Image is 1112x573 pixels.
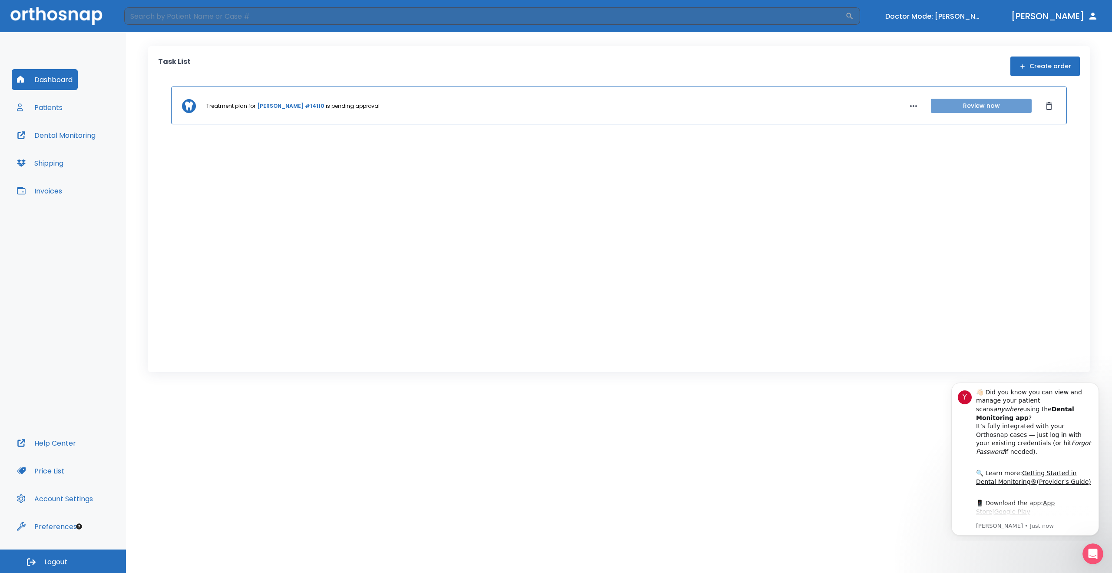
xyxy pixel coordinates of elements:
[44,557,67,567] span: Logout
[931,99,1032,113] button: Review now
[12,433,81,453] button: Help Center
[56,133,92,140] a: Google Play
[38,147,154,155] p: Message from Yan, sent Just now
[206,102,255,110] p: Treatment plan for
[1008,8,1102,24] button: [PERSON_NAME]
[1042,99,1056,113] button: Dismiss
[12,153,69,173] button: Shipping
[1082,543,1103,564] iframe: Intercom live chat
[12,97,68,118] button: Patients
[38,125,116,140] a: App Store
[12,460,69,481] button: Price List
[10,7,103,25] img: Orthosnap
[1010,57,1080,76] button: Create order
[12,69,78,90] button: Dashboard
[12,516,82,537] button: Preferences
[124,7,845,25] input: Search by Patient Name or Case #
[12,125,101,146] button: Dental Monitoring
[38,124,154,167] div: 📱 Download the app: | ​ Let us know if you need help getting started!
[158,57,191,76] p: Task List
[882,9,986,23] button: Doctor Mode: [PERSON_NAME]
[257,102,324,110] a: [PERSON_NAME] #14110
[326,102,380,110] p: is pending approval
[938,375,1112,541] iframe: Intercom notifications message
[12,488,98,509] button: Account Settings
[75,523,83,530] div: Tooltip anchor
[12,180,67,201] button: Invoices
